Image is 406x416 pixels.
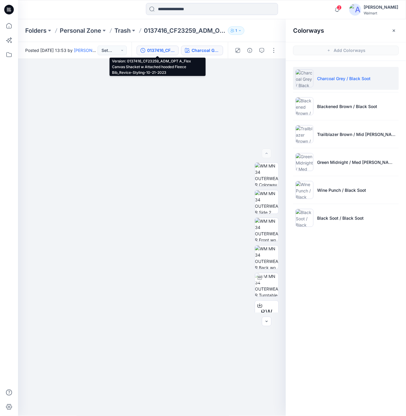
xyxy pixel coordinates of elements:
[293,27,324,34] h2: Colorways
[317,131,396,137] p: Trailblazer Brown / Mid [PERSON_NAME]
[255,163,278,186] img: WM MN 34 OUTERWEAR Colorway wo Avatar
[364,4,398,11] div: [PERSON_NAME]
[317,103,377,110] p: Blackened Brown / Black Soot
[255,246,278,269] img: WM MN 34 OUTERWEAR Back wo Avatar
[181,46,223,55] button: Charcoal Grey / Black Soot
[137,46,179,55] button: 0137416_CF23259_ADM_OPT A_Flex Canvas Shacket w Attached hooded Fleece Bib_Revice-Styling-10-21-2023
[25,26,47,35] a: Folders
[74,48,108,53] a: [PERSON_NAME]
[317,215,364,221] p: Black Soot / Black Soot
[295,181,314,199] img: Wine Punch / Black Soot
[114,26,131,35] a: Trash
[255,218,278,241] img: WM MN 34 OUTERWEAR Front wo Avatar
[245,46,255,55] button: Details
[228,26,244,35] button: 1
[317,159,396,165] p: Green Midnight / Med [PERSON_NAME]
[337,5,342,10] span: 2
[295,69,314,87] img: Charcoal Grey / Black Soot
[317,75,371,82] p: Charcoal Grey / Black Soot
[144,26,226,35] p: 0137416_CF23259_ADM_OPT A _ Flex Canvas Shacket w Attached hooded Fleece Bib_Revice-10-21-2023
[317,187,366,193] p: Wine Punch / Black Soot
[295,153,314,171] img: Green Midnight / Med Heather Grey
[235,27,237,34] p: 1
[295,209,314,227] img: Black Soot / Black Soot
[364,11,398,15] div: Walmart
[2,147,302,416] img: eyJhbGciOiJIUzI1NiIsImtpZCI6IjAiLCJzbHQiOiJzZXMiLCJ0eXAiOiJKV1QifQ.eyJkYXRhIjp7InR5cGUiOiJzdG9yYW...
[25,47,98,53] span: Posted [DATE] 13:53 by
[60,26,101,35] a: Personal Zone
[295,125,314,143] img: Trailblazer Brown / Mid Heather Grey
[255,190,278,214] img: WM MN 34 OUTERWEAR Side 2
[192,47,219,54] div: Charcoal Grey / Black Soot
[255,273,278,297] img: WM MN 34 OUTERWEAR Turntable with Avatar
[261,307,273,318] span: BW
[349,4,361,16] img: avatar
[295,97,314,115] img: Blackened Brown / Black Soot
[147,47,175,54] div: 0137416_CF23259_ADM_OPT A_Flex Canvas Shacket w Attached hooded Fleece Bib_Revice-Styling-10-21-2023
